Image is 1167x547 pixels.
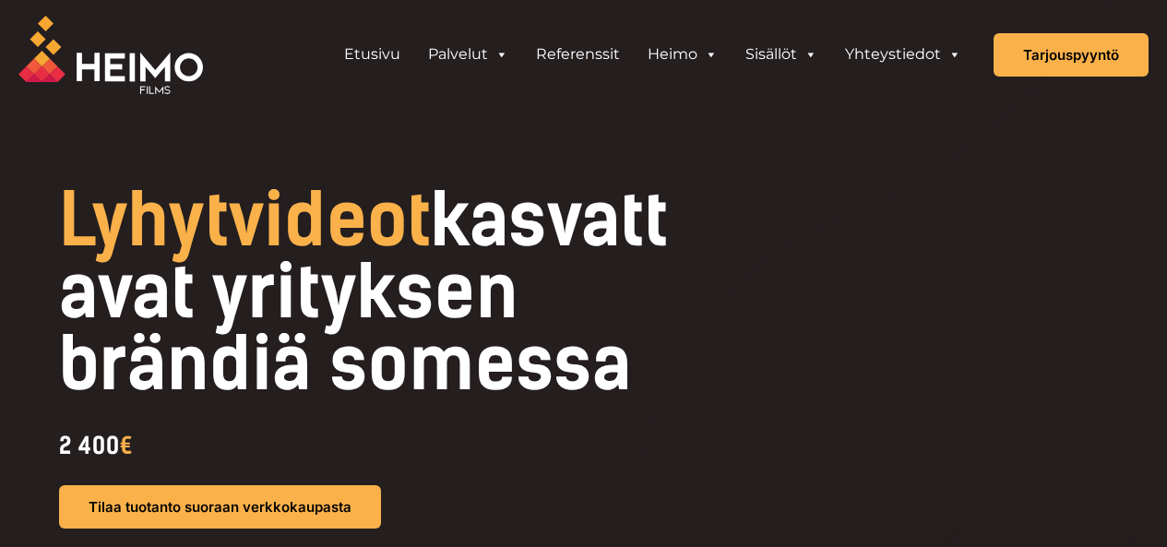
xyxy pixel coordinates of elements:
[89,500,351,514] span: Tilaa tuotanto suoraan verkkokaupasta
[18,16,203,94] img: Heimo Filmsin logo
[634,36,732,73] a: Heimo
[321,36,984,73] aside: Header Widget 1
[414,36,522,73] a: Palvelut
[994,33,1149,77] a: Tarjouspyyntö
[732,36,831,73] a: Sisällöt
[120,432,133,459] span: €
[59,485,381,529] a: Tilaa tuotanto suoraan verkkokaupasta
[330,36,414,73] a: Etusivu
[59,177,431,264] span: Lyhytvideot
[59,424,693,467] div: 2 400
[522,36,634,73] a: Referenssit
[59,184,693,400] h1: kasvattavat yrityksen brändiä somessa
[831,36,975,73] a: Yhteystiedot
